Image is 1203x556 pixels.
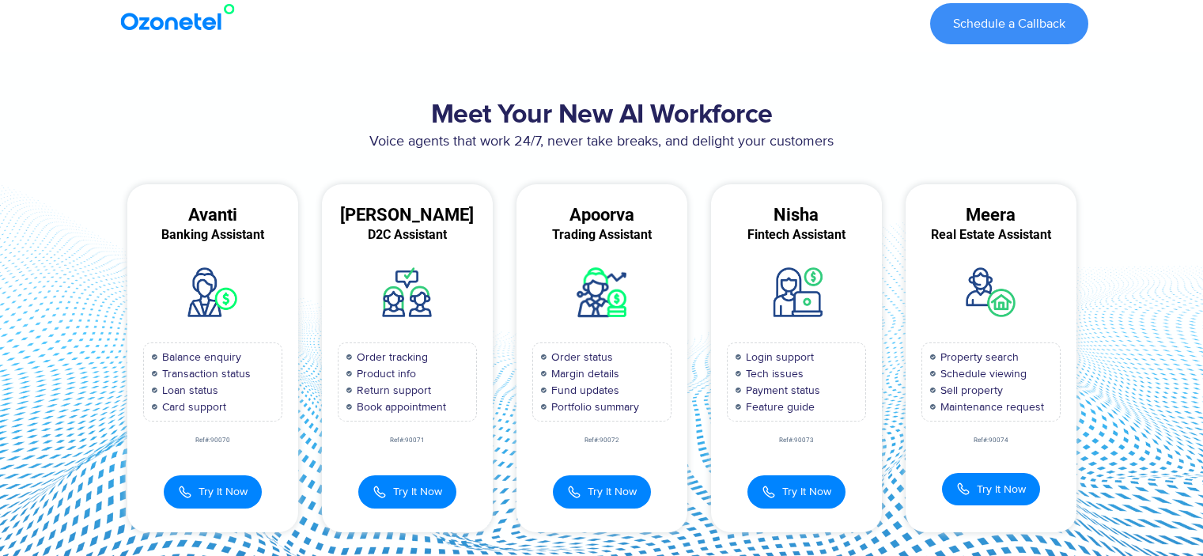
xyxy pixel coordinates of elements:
div: Ref#:90073 [711,437,882,444]
div: Apoorva [516,208,687,222]
span: Payment status [742,382,820,399]
span: Loan status [158,382,218,399]
div: D2C Assistant [322,228,493,242]
span: Try It Now [782,483,831,500]
p: Voice agents that work 24/7, never take breaks, and delight your customers [115,131,1088,153]
span: Schedule a Callback [953,17,1065,30]
div: Ref#:90074 [906,437,1076,444]
div: Ref#:90071 [322,437,493,444]
span: Tech issues [742,365,804,382]
span: Sell property [936,382,1003,399]
div: Ref#:90072 [516,437,687,444]
div: Avanti [127,208,298,222]
span: Balance enquiry [158,349,241,365]
img: Call Icon [373,483,387,501]
img: Call Icon [956,482,970,496]
span: Try It Now [393,483,442,500]
span: Book appointment [353,399,446,415]
span: Return support [353,382,431,399]
img: Call Icon [178,483,192,501]
div: Ref#:90070 [127,437,298,444]
span: Order tracking [353,349,428,365]
span: Product info [353,365,416,382]
span: Login support [742,349,814,365]
span: Try It Now [199,483,248,500]
span: Property search [936,349,1019,365]
button: Try It Now [553,475,651,509]
span: Try It Now [588,483,637,500]
button: Try It Now [747,475,846,509]
h2: Meet Your New AI Workforce [115,100,1088,131]
div: Trading Assistant [516,228,687,242]
span: Maintenance request [936,399,1044,415]
img: Call Icon [762,483,776,501]
span: Card support [158,399,226,415]
span: Schedule viewing [936,365,1027,382]
div: Nisha [711,208,882,222]
div: Real Estate Assistant [906,228,1076,242]
span: Feature guide [742,399,815,415]
span: Portfolio summary [547,399,639,415]
span: Transaction status [158,365,251,382]
div: Banking Assistant [127,228,298,242]
button: Try It Now [164,475,262,509]
div: Fintech Assistant [711,228,882,242]
a: Schedule a Callback [930,3,1088,44]
span: Try It Now [977,481,1026,497]
span: Order status [547,349,613,365]
div: Meera [906,208,1076,222]
div: [PERSON_NAME] [322,208,493,222]
button: Try It Now [358,475,456,509]
button: Try It Now [942,473,1040,505]
span: Margin details [547,365,619,382]
img: Call Icon [567,483,581,501]
span: Fund updates [547,382,619,399]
